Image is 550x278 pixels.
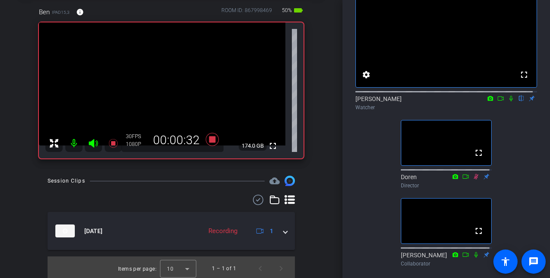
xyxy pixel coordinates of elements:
mat-icon: fullscreen [268,141,278,151]
mat-icon: info [76,8,84,16]
div: Session Clips [48,177,85,185]
img: Session clips [285,176,295,186]
span: 1 [270,227,273,236]
div: 1 – 1 of 1 [212,264,236,273]
span: Ben [39,7,50,17]
div: 00:00:32 [147,133,205,148]
span: 174.0 GB [239,141,267,151]
mat-icon: battery_std [293,5,304,16]
span: iPad15,3 [52,9,70,16]
div: Doren [401,173,492,190]
div: Recording [204,226,242,236]
div: [PERSON_NAME] [401,251,492,268]
div: Watcher [355,104,537,111]
mat-icon: flip [516,94,527,102]
mat-icon: fullscreen [519,69,529,80]
mat-icon: cloud_upload [269,176,280,186]
div: [PERSON_NAME] [355,95,537,111]
div: Director [401,182,492,190]
span: [DATE] [84,227,102,236]
mat-icon: fullscreen [473,226,484,236]
div: 1080P [126,141,147,148]
span: 50% [281,3,293,17]
mat-icon: settings [361,69,371,80]
mat-expansion-panel-header: thumb-nail[DATE]Recording1 [48,212,295,250]
div: ROOM ID: 867998469 [221,6,272,19]
mat-icon: fullscreen [473,148,484,158]
mat-icon: message [528,256,539,267]
span: Destinations for your clips [269,176,280,186]
div: Collaborator [401,260,492,268]
div: 30 [126,133,147,140]
div: Items per page: [118,265,157,273]
mat-icon: accessibility [500,256,511,267]
span: FPS [132,133,141,139]
img: thumb-nail [55,224,75,237]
